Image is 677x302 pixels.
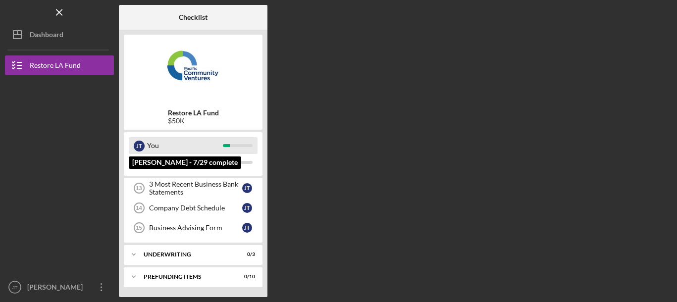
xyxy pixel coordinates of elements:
[30,55,81,78] div: Restore LA Fund
[242,203,252,213] div: J T
[12,285,18,290] text: JT
[179,13,208,21] b: Checklist
[237,274,255,280] div: 0 / 10
[30,25,63,47] div: Dashboard
[129,218,258,238] a: 15Business Advising FormJT
[134,141,145,151] div: J T
[5,277,114,297] button: JT[PERSON_NAME]
[5,25,114,45] button: Dashboard
[124,40,262,99] img: Product logo
[136,185,142,191] tspan: 13
[129,198,258,218] a: 14Company Debt ScheduleJT
[149,204,242,212] div: Company Debt Schedule
[168,109,219,117] b: Restore LA Fund
[242,183,252,193] div: J T
[134,157,145,168] div: A B
[5,55,114,75] button: Restore LA Fund
[242,223,252,233] div: J T
[136,205,142,211] tspan: 14
[168,117,219,125] div: $50K
[129,178,258,198] a: 133 Most Recent Business Bank StatementsJT
[144,274,230,280] div: Prefunding Items
[149,180,242,196] div: 3 Most Recent Business Bank Statements
[147,137,223,154] div: You
[144,252,230,257] div: Underwriting
[136,225,142,231] tspan: 15
[25,277,89,300] div: [PERSON_NAME]
[147,154,223,171] div: [PERSON_NAME]
[237,252,255,257] div: 0 / 3
[149,224,242,232] div: Business Advising Form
